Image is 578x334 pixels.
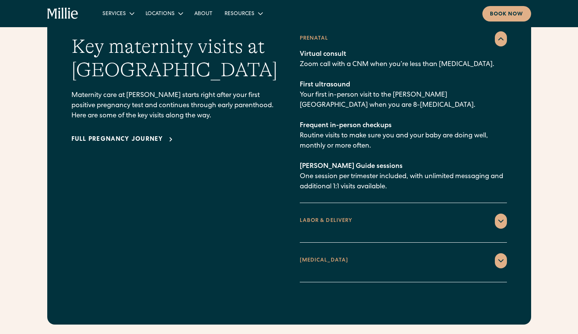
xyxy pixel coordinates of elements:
div: Full pregnancy journey [71,135,163,144]
span: First ultrasound [300,82,350,88]
a: home [47,8,79,20]
div: Services [102,10,126,18]
a: About [188,7,218,20]
div: LABOR & DELIVERY [300,217,353,225]
a: Book now [482,6,531,22]
div: [MEDICAL_DATA] [300,257,349,265]
span: Frequent in-person checkups [300,122,392,129]
span: [PERSON_NAME] Guide sessions [300,163,403,170]
div: Locations [139,7,188,20]
p: Maternity care at [PERSON_NAME] starts right after your first positive pregnancy test and continu... [71,91,279,121]
div: Services [96,7,139,20]
span: Virtual consult [300,51,346,58]
div: Book now [490,11,524,18]
div: Resources [225,10,254,18]
p: Zoom call with a CNM when you’re less than [MEDICAL_DATA]. Your first in-person visit to the [PER... [300,49,507,192]
a: Full pregnancy journey [71,135,175,144]
div: Locations [146,10,175,18]
div: Resources [218,7,268,20]
div: Prenatal [300,35,329,43]
h2: Key maternity visits at [GEOGRAPHIC_DATA] [71,35,279,82]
